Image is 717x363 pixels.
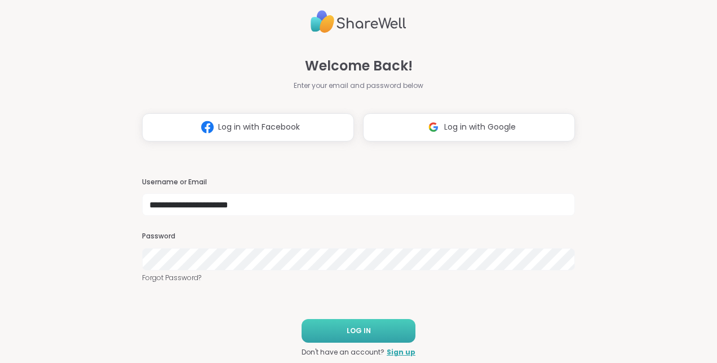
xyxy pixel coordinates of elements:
[305,56,413,76] span: Welcome Back!
[311,6,406,38] img: ShareWell Logo
[302,347,384,357] span: Don't have an account?
[142,232,575,241] h3: Password
[387,347,415,357] a: Sign up
[423,117,444,138] img: ShareWell Logomark
[142,273,575,283] a: Forgot Password?
[444,121,516,133] span: Log in with Google
[302,319,415,343] button: LOG IN
[363,113,575,141] button: Log in with Google
[218,121,300,133] span: Log in with Facebook
[142,113,354,141] button: Log in with Facebook
[142,178,575,187] h3: Username or Email
[294,81,423,91] span: Enter your email and password below
[347,326,371,336] span: LOG IN
[197,117,218,138] img: ShareWell Logomark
